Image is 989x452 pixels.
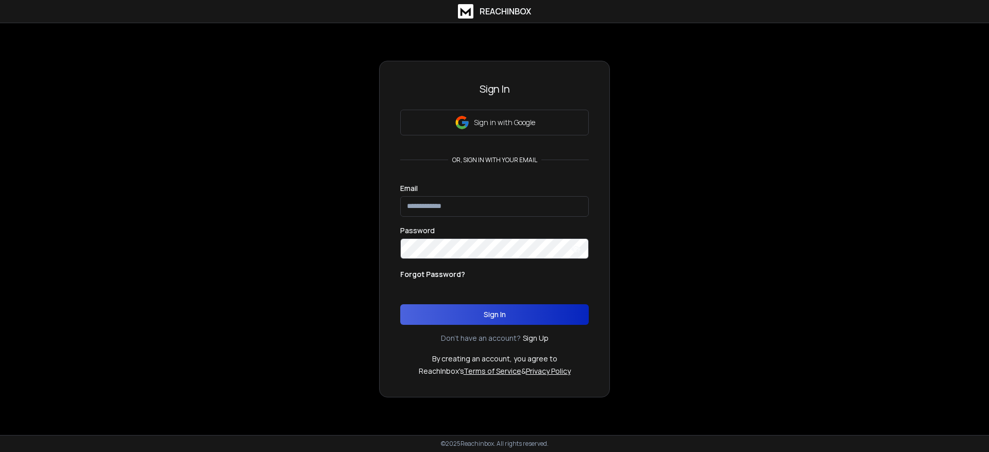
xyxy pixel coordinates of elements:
a: Terms of Service [464,366,521,376]
h1: ReachInbox [480,5,531,18]
p: Forgot Password? [400,269,465,280]
label: Email [400,185,418,192]
p: By creating an account, you agree to [432,354,557,364]
p: or, sign in with your email [448,156,541,164]
p: Sign in with Google [474,117,535,128]
label: Password [400,227,435,234]
h3: Sign In [400,82,589,96]
button: Sign in with Google [400,110,589,135]
button: Sign In [400,304,589,325]
img: logo [458,4,473,19]
a: ReachInbox [458,4,531,19]
a: Sign Up [523,333,549,343]
p: Don't have an account? [441,333,521,343]
p: © 2025 Reachinbox. All rights reserved. [441,440,549,448]
p: ReachInbox's & [419,366,571,376]
a: Privacy Policy [526,366,571,376]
